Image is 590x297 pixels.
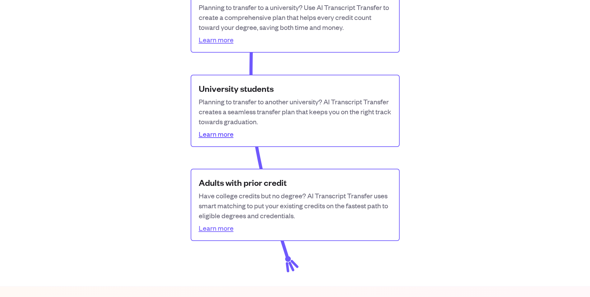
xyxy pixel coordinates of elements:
[199,223,234,233] a: Learn more
[199,83,392,94] h4: University students
[199,97,392,126] p: Planning to transfer to another university? AI Transcript Transfer creates a seamless transfer pl...
[199,2,392,32] p: Planning to transfer to a university? Use AI Transcript Transfer to create a comprehensive plan t...
[199,35,234,45] a: Learn more
[199,191,392,220] p: Have college credits but no degree? AI Transcript Transfer uses smart matching to put your existi...
[199,177,392,188] h4: Adults with prior credit
[199,129,234,139] a: Learn more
